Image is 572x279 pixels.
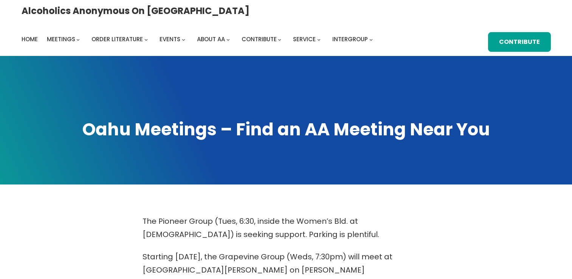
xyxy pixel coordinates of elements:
[22,35,38,43] span: Home
[317,38,321,41] button: Service submenu
[197,35,225,43] span: About AA
[488,32,551,52] a: Contribute
[143,215,430,241] p: The Pioneer Group (Tues, 6:30, inside the Women’s Bld. at [DEMOGRAPHIC_DATA]) is seeking support....
[144,38,148,41] button: Order Literature submenu
[293,35,316,43] span: Service
[226,38,230,41] button: About AA submenu
[76,38,80,41] button: Meetings submenu
[182,38,185,41] button: Events submenu
[22,34,38,45] a: Home
[22,118,551,141] h1: Oahu Meetings – Find an AA Meeting Near You
[22,34,375,45] nav: Intergroup
[197,34,225,45] a: About AA
[332,34,368,45] a: Intergroup
[332,35,368,43] span: Intergroup
[278,38,281,41] button: Contribute submenu
[47,35,75,43] span: Meetings
[242,34,277,45] a: Contribute
[47,34,75,45] a: Meetings
[293,34,316,45] a: Service
[369,38,373,41] button: Intergroup submenu
[242,35,277,43] span: Contribute
[160,35,180,43] span: Events
[160,34,180,45] a: Events
[22,3,250,19] a: Alcoholics Anonymous on [GEOGRAPHIC_DATA]
[91,35,143,43] span: Order Literature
